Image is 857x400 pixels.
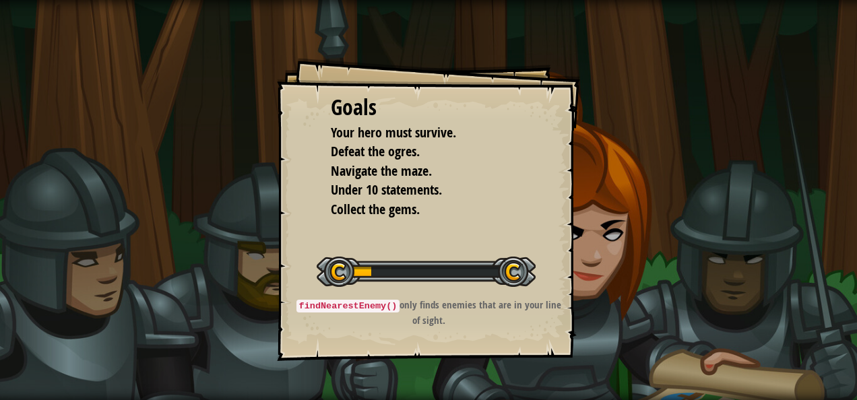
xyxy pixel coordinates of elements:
li: Your hero must survive. [314,123,523,143]
div: Goals [331,92,526,123]
span: Defeat the ogres. [331,142,420,160]
li: Defeat the ogres. [314,142,523,162]
span: Collect the gems. [331,200,420,218]
span: Navigate the maze. [331,162,432,180]
p: only finds enemies that are in your line of sight. [294,298,564,327]
span: Under 10 statements. [331,180,442,199]
code: findNearestEnemy() [296,300,400,312]
li: Under 10 statements. [314,180,523,200]
li: Collect the gems. [314,200,523,220]
span: Your hero must survive. [331,123,456,141]
li: Navigate the maze. [314,162,523,181]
